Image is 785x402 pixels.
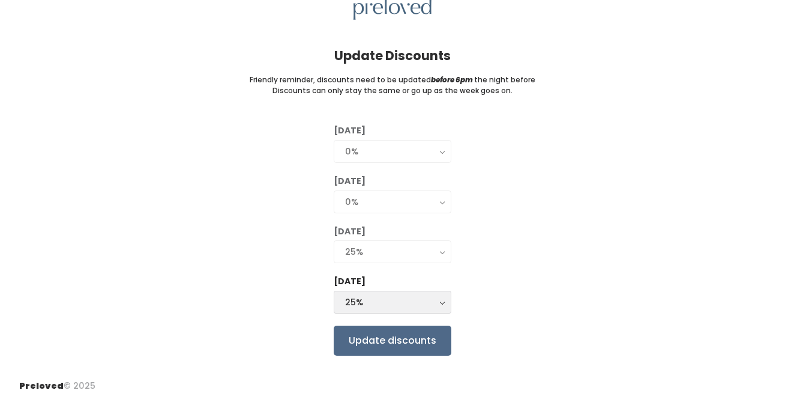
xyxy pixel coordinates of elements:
[334,275,365,288] label: [DATE]
[345,195,440,209] div: 0%
[345,245,440,258] div: 25%
[345,296,440,309] div: 25%
[431,75,473,85] i: before 6pm
[345,145,440,158] div: 0%
[334,175,365,187] label: [DATE]
[272,85,513,96] small: Discounts can only stay the same or go up as the week goes on.
[334,240,451,263] button: 25%
[334,124,365,137] label: [DATE]
[334,225,365,238] label: [DATE]
[334,49,451,62] h4: Update Discounts
[334,190,451,213] button: 0%
[334,326,451,356] input: Update discounts
[19,380,64,392] span: Preloved
[250,75,535,85] small: Friendly reminder, discounts need to be updated the night before
[334,140,451,163] button: 0%
[19,370,95,392] div: © 2025
[334,291,451,314] button: 25%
